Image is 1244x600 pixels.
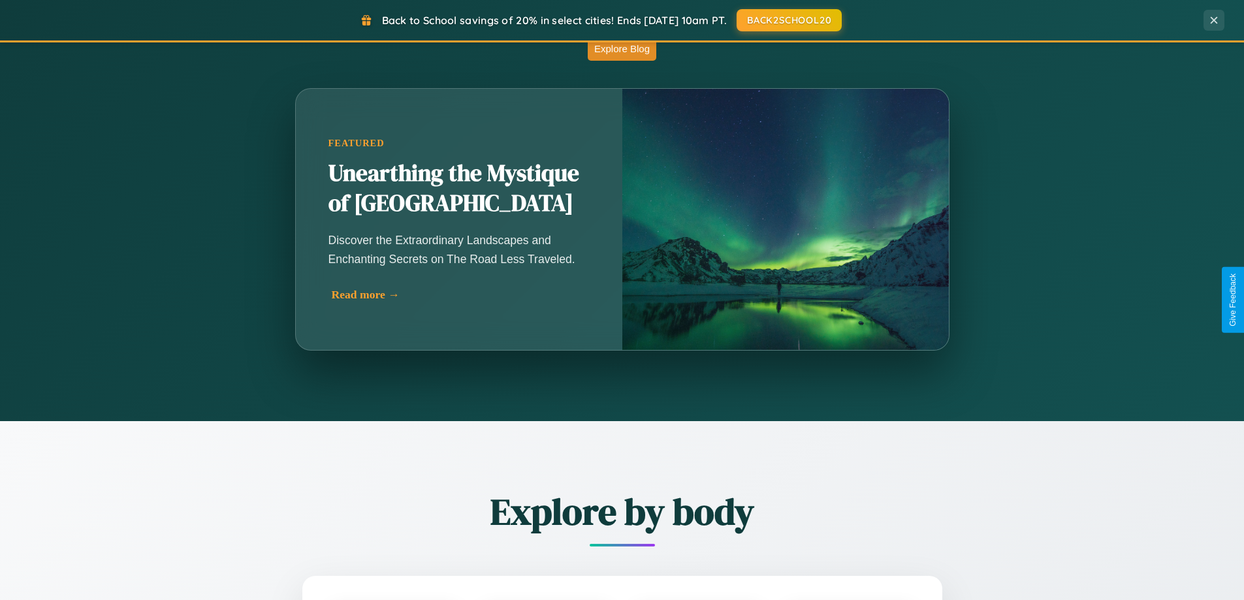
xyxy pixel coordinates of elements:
[588,37,656,61] button: Explore Blog
[328,159,590,219] h2: Unearthing the Mystique of [GEOGRAPHIC_DATA]
[382,14,727,27] span: Back to School savings of 20% in select cities! Ends [DATE] 10am PT.
[328,138,590,149] div: Featured
[328,231,590,268] p: Discover the Extraordinary Landscapes and Enchanting Secrets on The Road Less Traveled.
[737,9,842,31] button: BACK2SCHOOL20
[332,288,593,302] div: Read more →
[1228,274,1237,326] div: Give Feedback
[231,486,1014,537] h2: Explore by body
